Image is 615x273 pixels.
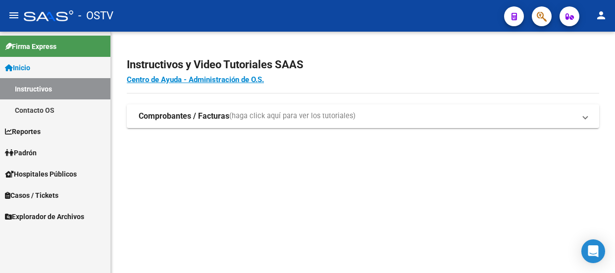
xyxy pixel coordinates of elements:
[127,104,599,128] mat-expansion-panel-header: Comprobantes / Facturas(haga click aquí para ver los tutoriales)
[127,75,264,84] a: Centro de Ayuda - Administración de O.S.
[78,5,113,27] span: - OSTV
[139,111,229,122] strong: Comprobantes / Facturas
[127,55,599,74] h2: Instructivos y Video Tutoriales SAAS
[5,169,77,180] span: Hospitales Públicos
[8,9,20,21] mat-icon: menu
[5,126,41,137] span: Reportes
[229,111,356,122] span: (haga click aquí para ver los tutoriales)
[581,239,605,263] div: Open Intercom Messenger
[5,62,30,73] span: Inicio
[595,9,607,21] mat-icon: person
[5,41,56,52] span: Firma Express
[5,190,58,201] span: Casos / Tickets
[5,147,37,158] span: Padrón
[5,211,84,222] span: Explorador de Archivos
